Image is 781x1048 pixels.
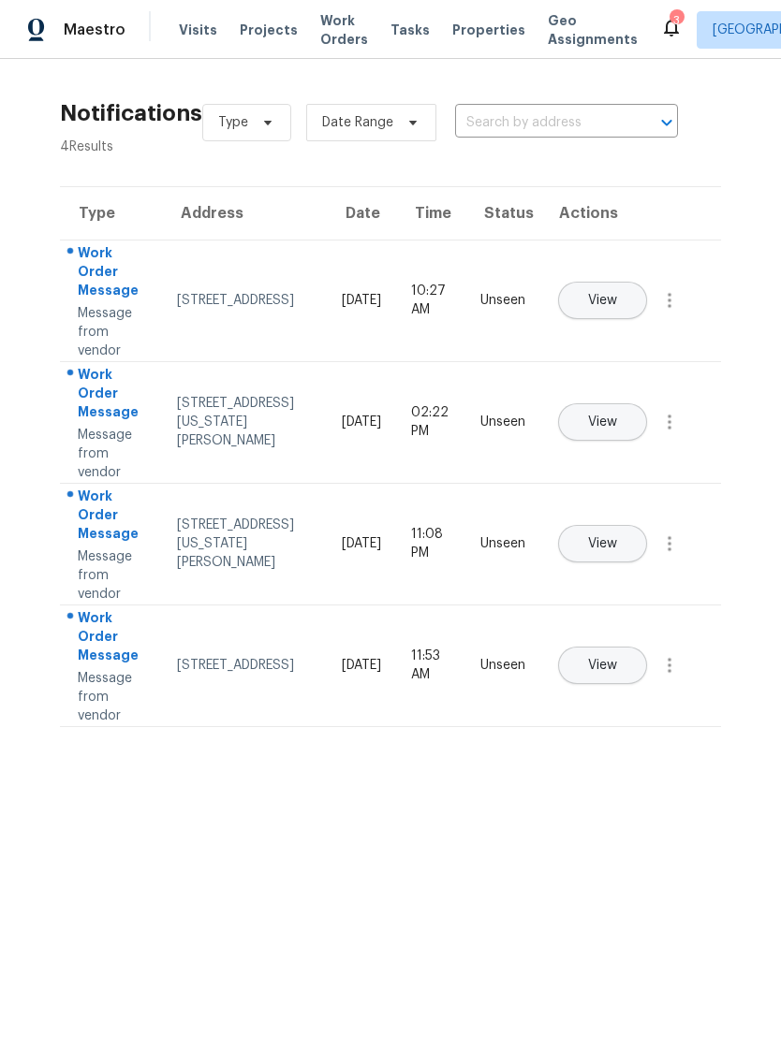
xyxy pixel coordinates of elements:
[588,294,617,308] span: View
[480,656,525,675] div: Unseen
[78,243,147,304] div: Work Order Message
[78,304,147,360] div: Message from vendor
[342,534,381,553] div: [DATE]
[320,11,368,49] span: Work Orders
[558,525,647,562] button: View
[670,11,683,30] div: 3
[411,403,450,441] div: 02:22 PM
[177,394,312,450] div: [STREET_ADDRESS][US_STATE][PERSON_NAME]
[396,187,465,240] th: Time
[342,656,381,675] div: [DATE]
[588,537,617,551] span: View
[342,413,381,431] div: [DATE]
[179,21,217,39] span: Visits
[548,11,638,49] span: Geo Assignments
[162,187,327,240] th: Address
[558,403,647,441] button: View
[411,647,450,684] div: 11:53 AM
[78,487,147,547] div: Work Order Message
[78,426,147,482] div: Message from vendor
[327,187,396,240] th: Date
[60,104,202,123] h2: Notifications
[218,113,248,132] span: Type
[64,21,125,39] span: Maestro
[60,187,162,240] th: Type
[60,138,202,156] div: 4 Results
[342,291,381,310] div: [DATE]
[411,525,450,562] div: 11:08 PM
[177,516,312,572] div: [STREET_ADDRESS][US_STATE][PERSON_NAME]
[177,656,312,675] div: [STREET_ADDRESS]
[465,187,540,240] th: Status
[177,291,312,310] div: [STREET_ADDRESS]
[240,21,298,39] span: Projects
[452,21,525,39] span: Properties
[390,23,430,36] span: Tasks
[558,282,647,319] button: View
[411,282,450,319] div: 10:27 AM
[480,413,525,431] div: Unseen
[78,669,147,725] div: Message from vendor
[78,365,147,426] div: Work Order Message
[480,534,525,553] div: Unseen
[78,608,147,669] div: Work Order Message
[540,187,721,240] th: Actions
[654,109,680,136] button: Open
[455,109,626,138] input: Search by address
[558,647,647,684] button: View
[322,113,393,132] span: Date Range
[78,547,147,604] div: Message from vendor
[588,659,617,673] span: View
[480,291,525,310] div: Unseen
[588,415,617,429] span: View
